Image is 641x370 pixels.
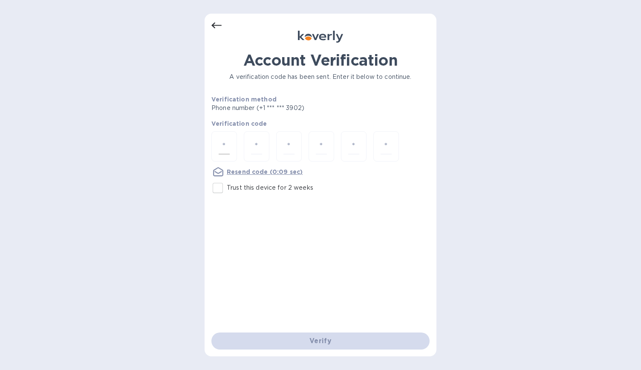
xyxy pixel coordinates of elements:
p: Phone number (+1 *** *** 3902) [211,104,370,113]
p: Trust this device for 2 weeks [227,183,313,192]
b: Verification method [211,96,277,103]
p: A verification code has been sent. Enter it below to continue. [211,72,430,81]
u: Resend code (0:09 sec) [227,168,303,175]
h1: Account Verification [211,51,430,69]
p: Verification code [211,119,430,128]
